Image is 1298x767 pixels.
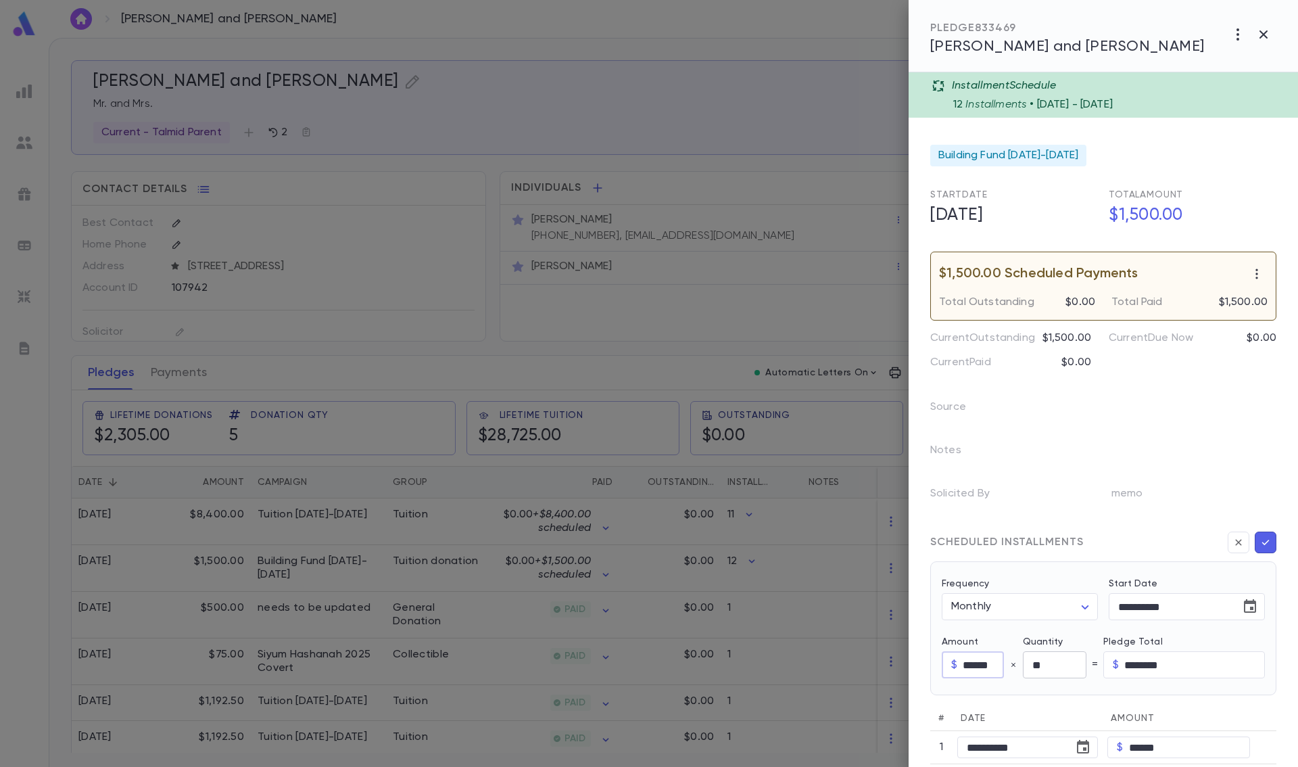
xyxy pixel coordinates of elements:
p: Notes [930,440,983,467]
p: $1,500.00 [1219,296,1268,309]
h5: $1,500.00 [1101,202,1276,230]
span: Building Fund [DATE]-[DATE] [938,149,1078,162]
span: Total Amount [1109,190,1183,200]
p: = [1092,658,1098,672]
button: Choose date, selected date is Sep 10, 2025 [1236,593,1264,620]
label: Amount [942,636,1023,647]
p: $ [951,658,957,672]
p: $1,500.00 [1042,331,1091,345]
p: memo [1111,483,1165,510]
label: Start Date [1109,578,1265,589]
p: Solicited By [930,483,1011,510]
p: $ [1117,741,1123,754]
p: Total Outstanding [939,296,1034,309]
p: Current Outstanding [930,331,1035,345]
p: $1,500.00 Scheduled Payments [939,267,1138,281]
p: Current Paid [930,356,991,369]
p: $0.00 [1061,356,1091,369]
p: $ [1113,658,1119,672]
span: Amount [1111,714,1154,723]
p: Total Paid [1111,296,1163,309]
p: Current Due Now [1109,331,1193,345]
label: Pledge Total [1103,636,1265,647]
p: 12 [953,98,963,112]
p: Source [930,396,988,423]
label: Frequency [942,578,989,589]
p: $0.00 [1065,296,1095,309]
span: Start Date [930,190,988,200]
span: Monthly [951,601,991,612]
p: 1 [935,741,948,754]
button: Choose date, selected date is Sep 10, 2025 [1069,734,1097,761]
div: Building Fund [DATE]-[DATE] [930,145,1086,166]
span: Date [961,714,986,723]
span: # [938,714,944,723]
span: [PERSON_NAME] and [PERSON_NAME] [930,39,1205,54]
div: PLEDGE 833469 [930,22,1205,35]
p: • [DATE] - [DATE] [1030,98,1113,112]
p: $0.00 [1247,331,1276,345]
label: Quantity [1023,636,1104,647]
div: Monthly [942,594,1098,620]
div: SCHEDULED INSTALLMENTS [930,536,1084,549]
p: Installment Schedule [952,79,1056,93]
h5: [DATE] [922,202,1098,230]
div: Installments [953,93,1290,112]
